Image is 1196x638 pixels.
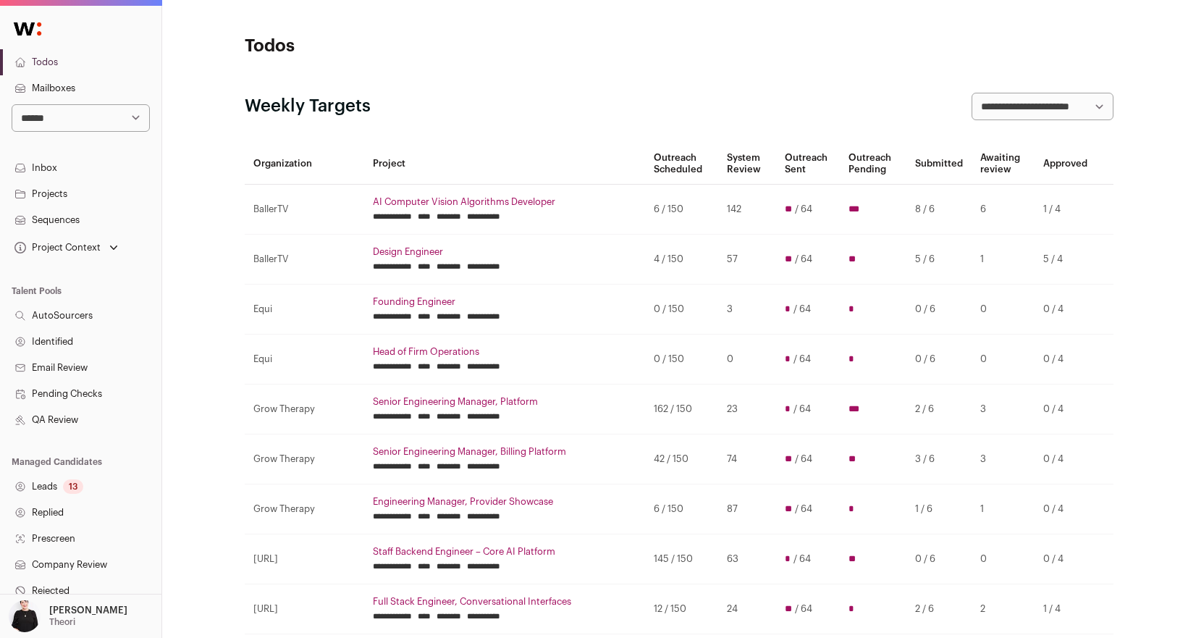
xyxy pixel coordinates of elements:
a: Founding Engineer [373,296,636,308]
td: 0 / 4 [1035,534,1096,584]
h1: Todos [245,35,534,58]
td: 3 [972,385,1035,435]
td: 0 [972,335,1035,385]
td: BallerTV [245,235,364,285]
p: [PERSON_NAME] [49,605,127,616]
td: Grow Therapy [245,385,364,435]
p: Theori [49,616,75,628]
a: Senior Engineering Manager, Platform [373,396,636,408]
td: 0 [972,534,1035,584]
td: 5 / 6 [906,235,972,285]
td: 2 / 6 [906,584,972,634]
td: 0 / 4 [1035,435,1096,484]
td: 0 / 4 [1035,335,1096,385]
td: 0 / 150 [645,285,718,335]
td: 0 [972,285,1035,335]
td: 3 / 6 [906,435,972,484]
th: Outreach Sent [776,143,840,185]
a: Full Stack Engineer, Conversational Interfaces [373,596,636,608]
th: Approved [1035,143,1096,185]
td: 42 / 150 [645,435,718,484]
td: 145 / 150 [645,534,718,584]
td: 3 [718,285,775,335]
td: 0 [718,335,775,385]
td: 142 [718,185,775,235]
td: 0 / 150 [645,335,718,385]
td: 0 / 6 [906,534,972,584]
div: 13 [63,479,83,494]
td: 4 / 150 [645,235,718,285]
td: [URL] [245,534,364,584]
td: 57 [718,235,775,285]
span: / 64 [793,353,811,365]
td: Grow Therapy [245,435,364,484]
td: [URL] [245,584,364,634]
td: 0 / 6 [906,285,972,335]
span: / 64 [795,503,812,515]
button: Open dropdown [6,600,130,632]
span: / 64 [793,553,811,565]
a: Design Engineer [373,246,636,258]
td: 63 [718,534,775,584]
td: 0 / 4 [1035,385,1096,435]
a: Staff Backend Engineer – Core AI Platform [373,546,636,558]
span: / 64 [795,603,812,615]
td: 12 / 150 [645,584,718,634]
span: / 64 [793,403,811,415]
td: 8 / 6 [906,185,972,235]
img: 9240684-medium_jpg [9,600,41,632]
td: BallerTV [245,185,364,235]
td: 1 / 6 [906,484,972,534]
td: Grow Therapy [245,484,364,534]
td: 162 / 150 [645,385,718,435]
a: Senior Engineering Manager, Billing Platform [373,446,636,458]
td: 87 [718,484,775,534]
div: Project Context [12,242,101,253]
a: Engineering Manager, Provider Showcase [373,496,636,508]
td: 1 / 4 [1035,584,1096,634]
td: 0 / 6 [906,335,972,385]
td: 3 [972,435,1035,484]
th: Awaiting review [972,143,1035,185]
td: 74 [718,435,775,484]
button: Open dropdown [12,238,121,258]
th: Submitted [906,143,972,185]
td: 1 [972,235,1035,285]
a: AI Computer Vision Algorithms Developer [373,196,636,208]
img: Wellfound [6,14,49,43]
th: Outreach Scheduled [645,143,718,185]
td: 2 / 6 [906,385,972,435]
td: 6 [972,185,1035,235]
td: 6 / 150 [645,185,718,235]
td: 2 [972,584,1035,634]
td: 0 / 4 [1035,484,1096,534]
td: 5 / 4 [1035,235,1096,285]
td: 6 / 150 [645,484,718,534]
td: Equi [245,335,364,385]
td: 23 [718,385,775,435]
h2: Weekly Targets [245,95,371,118]
td: 1 [972,484,1035,534]
th: Organization [245,143,364,185]
span: / 64 [795,203,812,215]
span: / 64 [793,303,811,315]
span: / 64 [795,253,812,265]
td: 24 [718,584,775,634]
th: System Review [718,143,775,185]
a: Head of Firm Operations [373,346,636,358]
th: Project [364,143,645,185]
td: 0 / 4 [1035,285,1096,335]
span: / 64 [795,453,812,465]
th: Outreach Pending [840,143,906,185]
td: 1 / 4 [1035,185,1096,235]
td: Equi [245,285,364,335]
